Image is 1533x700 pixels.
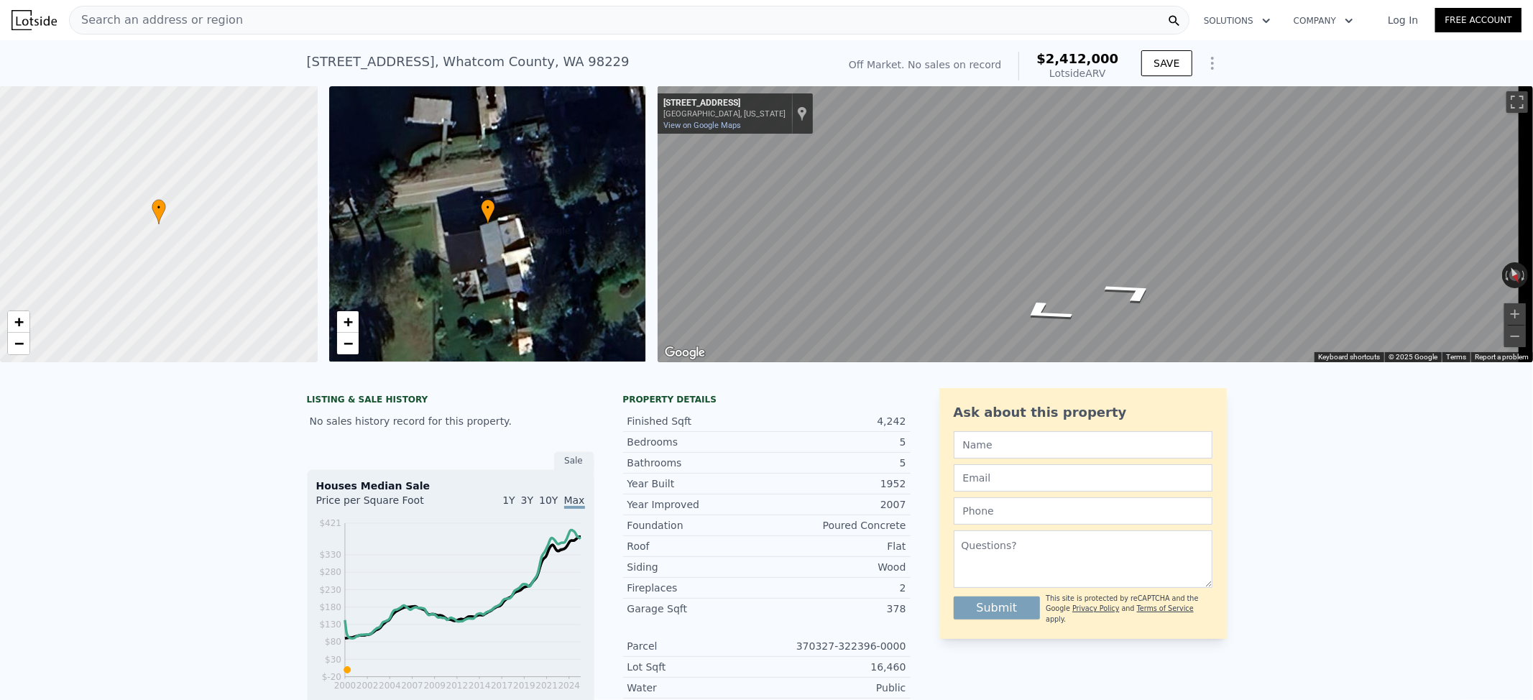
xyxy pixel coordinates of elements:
div: 378 [767,602,906,616]
button: Reset the view [1504,262,1525,290]
a: Privacy Policy [1072,604,1119,612]
button: Rotate counterclockwise [1502,262,1510,288]
div: Ask about this property [954,402,1212,423]
button: Solutions [1192,8,1282,34]
span: 3Y [521,494,533,506]
button: Show Options [1198,49,1227,78]
path: Go West, W Lake Samish Dr [1080,275,1183,309]
span: © 2025 Google [1389,353,1437,361]
tspan: $-20 [321,672,341,682]
button: Zoom in [1504,303,1526,325]
tspan: 2017 [491,681,513,691]
span: • [481,201,495,214]
div: • [481,199,495,224]
input: Phone [954,497,1212,525]
tspan: $330 [319,550,341,560]
button: Zoom out [1504,326,1526,347]
div: Bedrooms [627,435,767,449]
span: 1Y [502,494,515,506]
tspan: 2024 [558,681,580,691]
div: Lot Sqft [627,660,767,674]
div: 5 [767,456,906,470]
a: Show location on map [797,106,807,121]
span: − [343,334,352,352]
div: Foundation [627,518,767,533]
button: Toggle fullscreen view [1506,91,1528,113]
path: Go East, W Lake Samish Dr [993,295,1097,329]
div: Flat [767,539,906,553]
tspan: $421 [319,518,341,528]
div: Lotside ARV [1036,66,1118,80]
input: Email [954,464,1212,492]
span: + [14,313,24,331]
a: Free Account [1435,8,1522,32]
tspan: 2021 [535,681,558,691]
a: Zoom out [8,333,29,354]
div: Bathrooms [627,456,767,470]
div: 2 [767,581,906,595]
div: Price per Square Foot [316,493,451,516]
tspan: $30 [325,655,341,665]
tspan: $130 [319,620,341,630]
div: Street View [658,86,1533,362]
tspan: 2019 [513,681,535,691]
div: 4,242 [767,414,906,428]
div: 16,460 [767,660,906,674]
div: 2007 [767,497,906,512]
a: Terms of Service [1137,604,1194,612]
a: Zoom out [337,333,359,354]
div: Garage Sqft [627,602,767,616]
div: Water [627,681,767,695]
div: [STREET_ADDRESS] [663,98,786,109]
tspan: $80 [325,637,341,648]
div: Poured Concrete [767,518,906,533]
a: Terms (opens in new tab) [1446,353,1466,361]
div: Off Market. No sales on record [849,57,1001,72]
div: Siding [627,560,767,574]
span: $2,412,000 [1036,51,1118,66]
tspan: $230 [319,585,341,595]
a: Report a problem [1475,353,1529,361]
div: Property details [623,394,911,405]
tspan: 2009 [423,681,446,691]
tspan: 2002 [356,681,378,691]
div: [GEOGRAPHIC_DATA], [US_STATE] [663,109,786,119]
tspan: $180 [319,602,341,612]
span: + [343,313,352,331]
span: Max [564,494,585,509]
span: Search an address or region [70,11,243,29]
div: No sales history record for this property. [307,408,594,434]
a: Zoom in [337,311,359,333]
a: Zoom in [8,311,29,333]
div: Year Built [627,476,767,491]
a: Log In [1371,13,1435,27]
div: Wood [767,560,906,574]
button: Company [1282,8,1365,34]
input: Name [954,431,1212,459]
div: Sale [554,451,594,470]
div: 370327-322396-0000 [767,639,906,653]
span: − [14,334,24,352]
span: 10Y [539,494,558,506]
img: Google [661,344,709,362]
div: Year Improved [627,497,767,512]
tspan: 2007 [401,681,423,691]
div: Roof [627,539,767,553]
div: Fireplaces [627,581,767,595]
tspan: 2000 [333,681,356,691]
div: Parcel [627,639,767,653]
a: Open this area in Google Maps (opens a new window) [661,344,709,362]
div: 5 [767,435,906,449]
div: Houses Median Sale [316,479,585,493]
button: Keyboard shortcuts [1318,352,1380,362]
button: SAVE [1141,50,1192,76]
tspan: 2014 [468,681,490,691]
tspan: 2012 [446,681,468,691]
div: 1952 [767,476,906,491]
tspan: $280 [319,568,341,578]
div: This site is protected by reCAPTCHA and the Google and apply. [1046,594,1212,625]
button: Rotate clockwise [1521,262,1529,288]
button: Submit [954,597,1041,620]
span: • [152,201,166,214]
div: [STREET_ADDRESS] , Whatcom County , WA 98229 [307,52,630,72]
